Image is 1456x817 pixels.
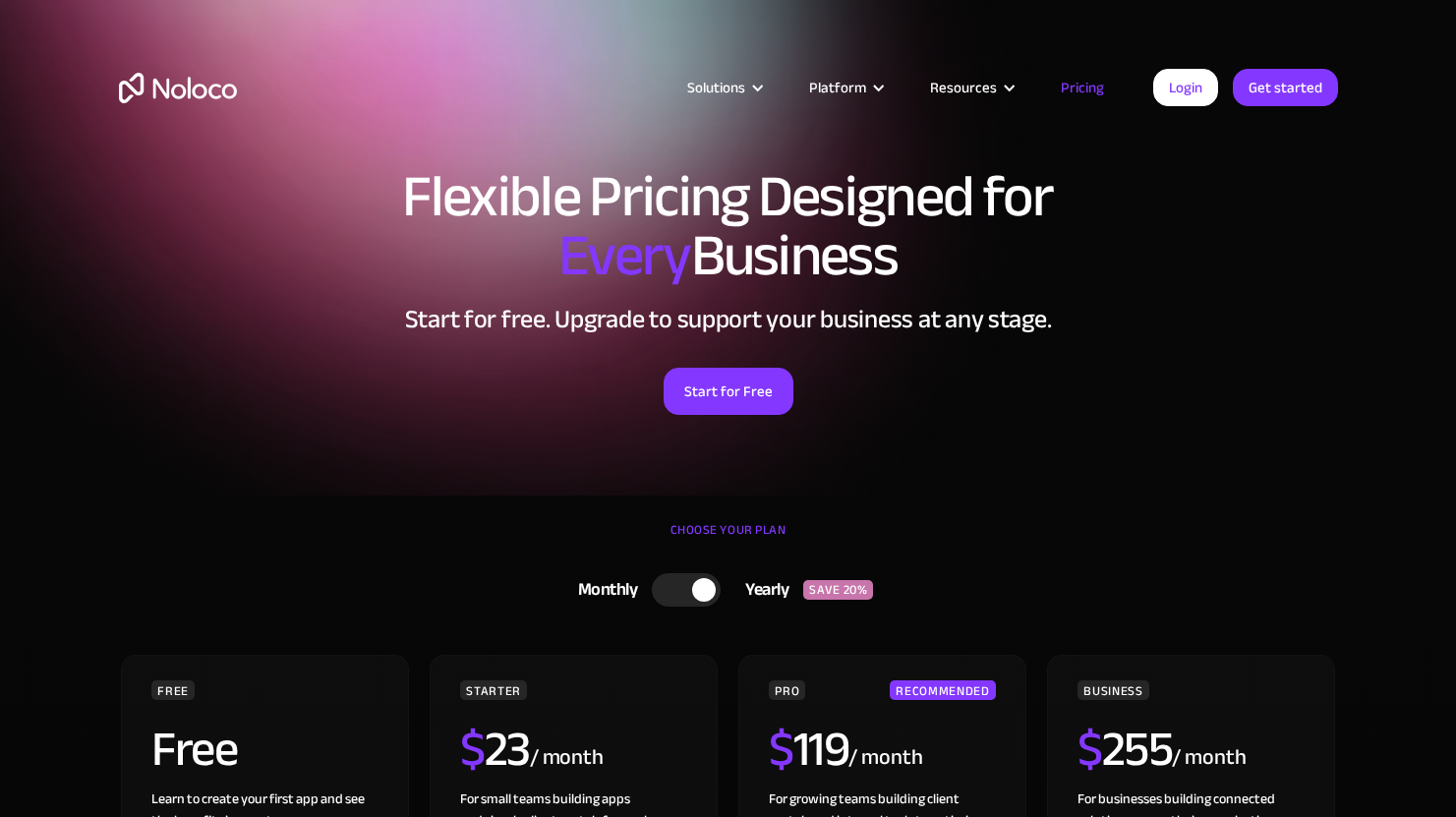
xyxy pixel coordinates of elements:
div: CHOOSE YOUR PLAN [119,515,1338,564]
a: Get started [1233,69,1338,106]
a: Start for Free [664,368,793,415]
a: home [119,73,237,103]
h2: 119 [769,725,848,774]
div: / month [530,742,604,774]
div: Platform [785,75,905,100]
div: STARTER [460,680,526,700]
div: Solutions [663,75,785,100]
div: / month [1172,742,1246,774]
h2: 23 [460,725,530,774]
div: Resources [930,75,997,100]
div: Yearly [721,575,803,605]
div: PRO [769,680,805,700]
h2: Start for free. Upgrade to support your business at any stage. [119,305,1338,334]
span: $ [769,703,793,795]
span: $ [460,703,485,795]
a: Pricing [1036,75,1129,100]
h2: Free [151,725,237,774]
div: SAVE 20% [803,580,873,600]
div: FREE [151,680,195,700]
div: Solutions [687,75,745,100]
span: Every [558,201,691,311]
div: RECOMMENDED [890,680,995,700]
h1: Flexible Pricing Designed for Business [119,167,1338,285]
h2: 255 [1077,725,1172,774]
div: BUSINESS [1077,680,1148,700]
a: Login [1153,69,1218,106]
div: Resources [905,75,1036,100]
div: / month [848,742,922,774]
div: Platform [809,75,866,100]
div: Monthly [553,575,653,605]
span: $ [1077,703,1102,795]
